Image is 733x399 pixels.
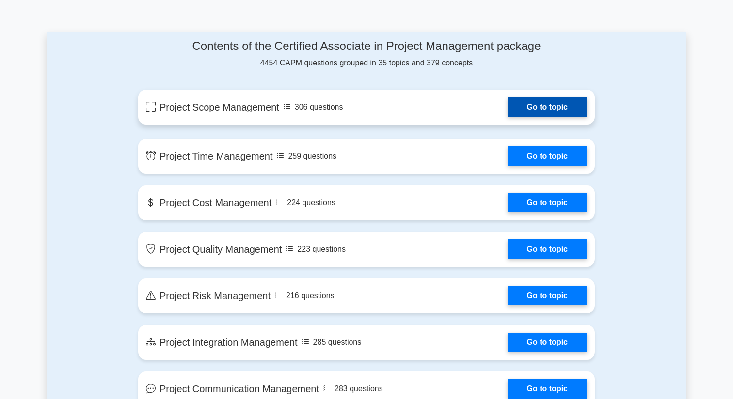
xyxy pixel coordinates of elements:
a: Go to topic [508,333,587,352]
div: 4454 CAPM questions grouped in 35 topics and 379 concepts [138,39,595,69]
a: Go to topic [508,286,587,305]
a: Go to topic [508,239,587,259]
a: Go to topic [508,193,587,212]
a: Go to topic [508,379,587,399]
h4: Contents of the Certified Associate in Project Management package [138,39,595,53]
a: Go to topic [508,97,587,117]
a: Go to topic [508,146,587,166]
